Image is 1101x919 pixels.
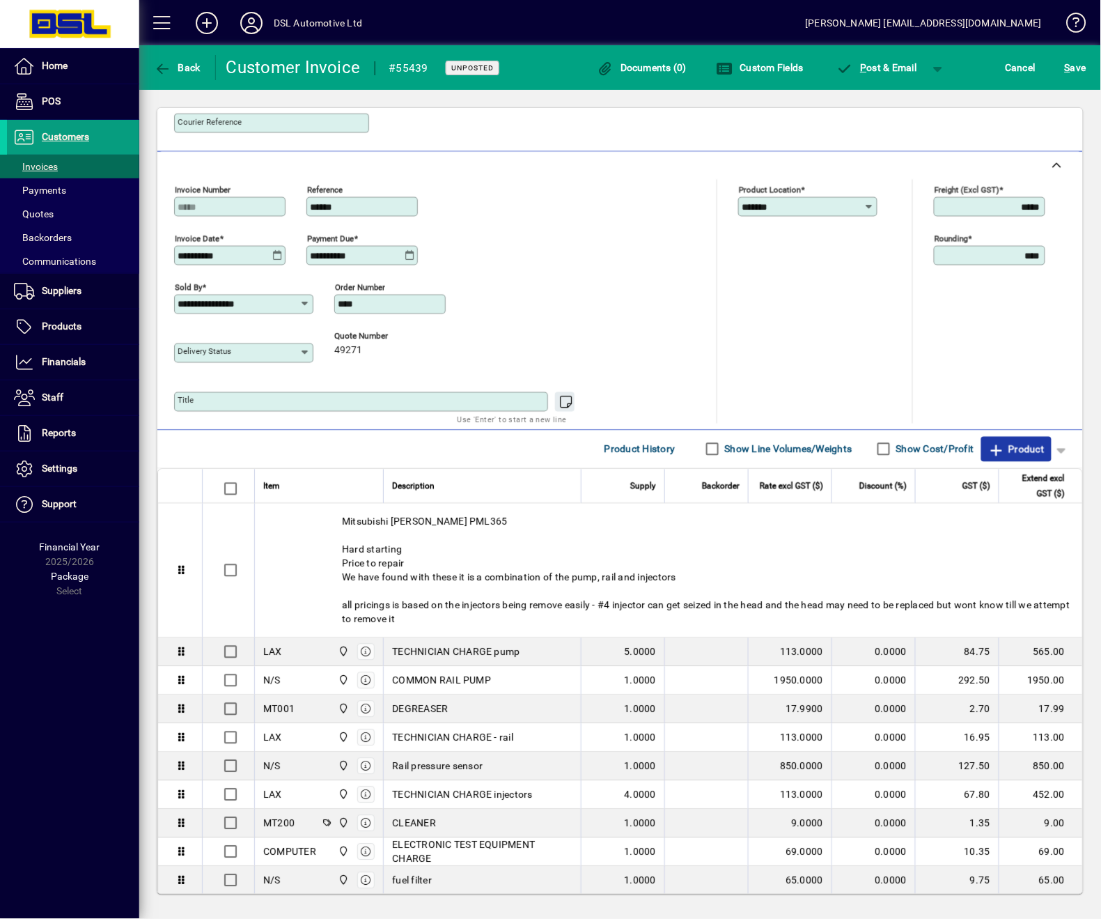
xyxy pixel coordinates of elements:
span: Central [334,787,350,803]
a: Products [7,309,139,344]
div: N/S [263,874,281,888]
td: 565.00 [999,638,1082,667]
td: 69.00 [999,838,1082,867]
span: ELECTRONIC TEST EQUIPMENT CHARGE [392,838,572,866]
span: Customers [42,131,89,142]
td: 16.95 [915,724,999,752]
span: ave [1065,56,1086,79]
button: Add [185,10,229,36]
td: 9.00 [999,810,1082,838]
td: 850.00 [999,752,1082,781]
div: DSL Automotive Ltd [274,12,362,34]
span: Home [42,60,68,71]
mat-label: Product location [739,185,801,194]
span: Unposted [451,63,494,72]
mat-label: Freight (excl GST) [935,185,999,194]
mat-label: Sold by [175,282,202,292]
button: Post & Email [829,55,924,80]
span: 1.0000 [625,702,657,716]
span: TECHNICIAN CHARGE pump [392,645,520,659]
div: 113.0000 [757,731,823,745]
mat-label: Rounding [935,233,968,243]
td: 0.0000 [831,867,915,895]
span: S [1065,62,1070,73]
a: Quotes [7,202,139,226]
span: Central [334,702,350,717]
span: 1.0000 [625,817,657,831]
td: 84.75 [915,638,999,667]
a: Communications [7,249,139,273]
span: Documents (0) [597,62,687,73]
td: 0.0000 [831,810,915,838]
span: Communications [14,256,96,267]
button: Product [981,437,1052,462]
span: Back [154,62,201,73]
span: Central [334,673,350,688]
div: [PERSON_NAME] [EMAIL_ADDRESS][DOMAIN_NAME] [806,12,1042,34]
span: Discount (%) [859,479,907,494]
td: 113.00 [999,724,1082,752]
button: Documents (0) [593,55,691,80]
button: Custom Fields [712,55,807,80]
div: Customer Invoice [226,56,361,79]
span: Quotes [14,208,54,219]
div: 69.0000 [757,845,823,859]
span: TECHNICIAN CHARGE - rail [392,731,513,745]
a: Staff [7,380,139,415]
div: 113.0000 [757,645,823,659]
span: 1.0000 [625,759,657,773]
mat-label: Invoice date [175,233,219,243]
div: LAX [263,731,282,745]
span: 1.0000 [625,674,657,688]
td: 0.0000 [831,838,915,867]
mat-label: Invoice number [175,185,231,194]
a: Payments [7,178,139,202]
span: 4.0000 [625,788,657,802]
div: Mitsubishi [PERSON_NAME] PML365 Hard starting Price to repair We have found with these it is a co... [255,504,1082,638]
td: 127.50 [915,752,999,781]
mat-hint: Use 'Enter' to start a new line [458,412,567,428]
td: 0.0000 [831,695,915,724]
span: Custom Fields [716,62,804,73]
span: Reports [42,427,76,438]
td: 9.75 [915,867,999,895]
span: Central [334,816,350,831]
div: MT001 [263,702,295,716]
span: fuel filter [392,874,432,888]
div: #55439 [389,57,429,79]
a: Suppliers [7,274,139,309]
span: Financials [42,356,86,367]
span: Backorders [14,232,72,243]
div: 9.0000 [757,817,823,831]
div: LAX [263,788,282,802]
td: 65.00 [999,867,1082,895]
span: Central [334,873,350,888]
div: 17.9900 [757,702,823,716]
span: Central [334,730,350,746]
span: 1.0000 [625,874,657,888]
span: 1.0000 [625,845,657,859]
span: Central [334,844,350,860]
span: Settings [42,463,77,474]
span: Quote number [334,332,418,341]
a: Settings [7,451,139,486]
td: 2.70 [915,695,999,724]
label: Show Line Volumes/Weights [722,442,852,456]
a: Reports [7,416,139,451]
mat-label: Order number [335,282,385,292]
div: 1950.0000 [757,674,823,688]
span: 5.0000 [625,645,657,659]
div: MT200 [263,817,295,831]
span: Central [334,644,350,660]
span: Package [51,571,88,582]
td: 0.0000 [831,667,915,695]
a: Backorders [7,226,139,249]
span: Suppliers [42,285,81,296]
mat-label: Courier Reference [178,117,242,127]
span: Staff [42,392,63,403]
td: 0.0000 [831,752,915,781]
td: 67.80 [915,781,999,810]
span: Central [334,759,350,774]
span: DEGREASER [392,702,448,716]
span: CLEANER [392,817,436,831]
